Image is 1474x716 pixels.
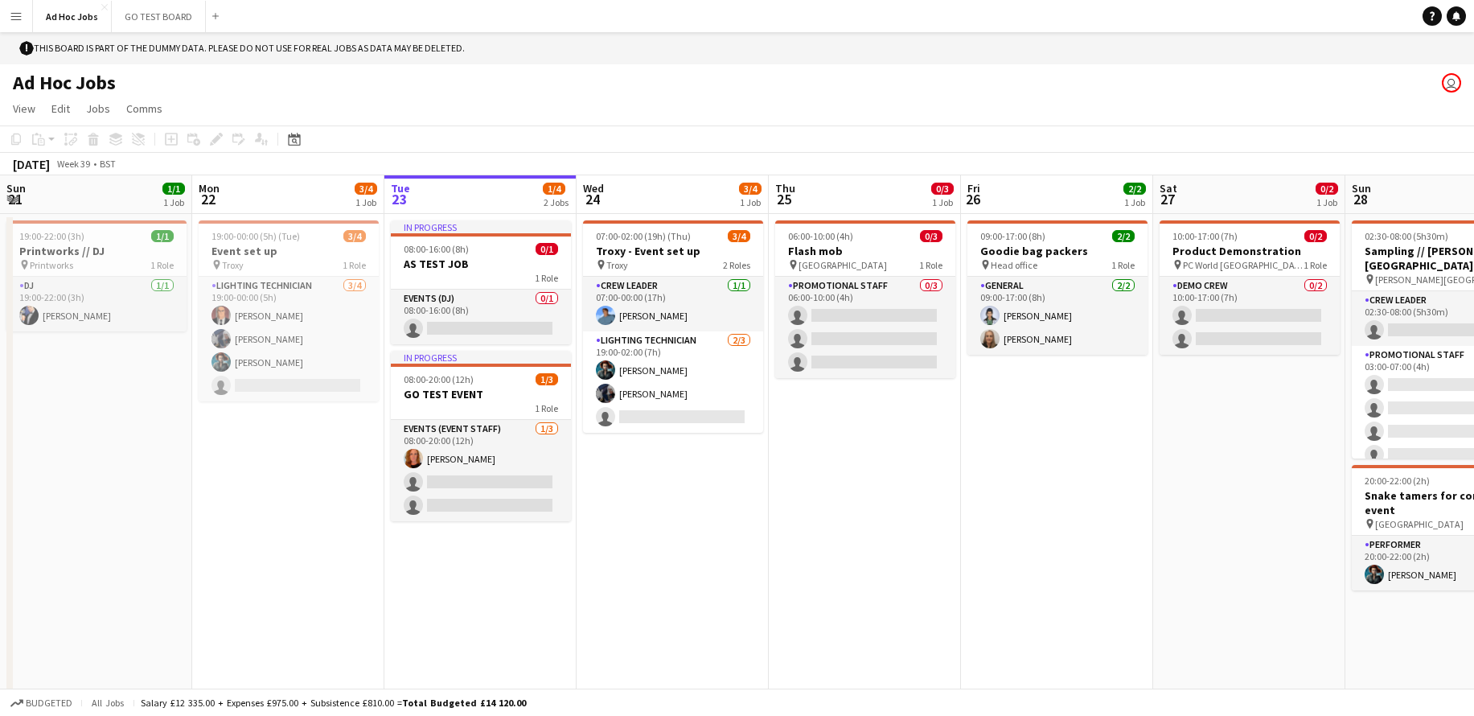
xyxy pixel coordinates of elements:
[53,158,93,170] span: Week 39
[1160,220,1340,355] app-job-card: 10:00-17:00 (7h)0/2Product Demonstration PC World [GEOGRAPHIC_DATA]1 RoleDemo crew0/210:00-17:00 ...
[391,387,571,401] h3: GO TEST EVENT
[88,697,127,709] span: All jobs
[6,98,42,119] a: View
[112,1,206,32] button: GO TEST BOARD
[391,220,571,233] div: In progress
[1352,181,1371,195] span: Sun
[1316,196,1337,208] div: 1 Job
[920,230,942,242] span: 0/3
[775,220,955,378] app-job-card: 06:00-10:00 (4h)0/3Flash mob [GEOGRAPHIC_DATA]1 RolePromotional Staff0/306:00-10:00 (4h)
[13,156,50,172] div: [DATE]
[536,373,558,385] span: 1/3
[33,1,112,32] button: Ad Hoc Jobs
[739,183,762,195] span: 3/4
[931,183,954,195] span: 0/3
[26,697,72,709] span: Budgeted
[6,220,187,331] app-job-card: 19:00-22:00 (3h)1/1Printworks // DJ Printworks1 RoleDJ1/119:00-22:00 (3h)[PERSON_NAME]
[388,190,410,208] span: 23
[404,243,469,255] span: 08:00-16:00 (8h)
[1160,181,1177,195] span: Sat
[773,190,795,208] span: 25
[932,196,953,208] div: 1 Job
[1123,183,1146,195] span: 2/2
[19,41,34,56] span: !
[967,244,1148,258] h3: Goodie bag packers
[980,230,1045,242] span: 09:00-17:00 (8h)
[30,259,73,271] span: Printworks
[6,244,187,258] h3: Printworks // DJ
[13,71,116,95] h1: Ad Hoc Jobs
[86,101,110,116] span: Jobs
[1375,518,1464,530] span: [GEOGRAPHIC_DATA]
[583,220,763,433] app-job-card: 07:00-02:00 (19h) (Thu)3/4Troxy - Event set up Troxy2 RolesCrew Leader1/107:00-00:00 (17h)[PERSON...
[6,277,187,331] app-card-role: DJ1/119:00-22:00 (3h)[PERSON_NAME]
[583,277,763,331] app-card-role: Crew Leader1/107:00-00:00 (17h)[PERSON_NAME]
[967,181,980,195] span: Fri
[788,230,853,242] span: 06:00-10:00 (4h)
[199,181,220,195] span: Mon
[391,290,571,344] app-card-role: Events (DJ)0/108:00-16:00 (8h)
[535,402,558,414] span: 1 Role
[967,220,1148,355] div: 09:00-17:00 (8h)2/2Goodie bag packers Head office1 RoleGeneral2/209:00-17:00 (8h)[PERSON_NAME][PE...
[1160,244,1340,258] h3: Product Demonstration
[8,694,75,712] button: Budgeted
[100,158,116,170] div: BST
[126,101,162,116] span: Comms
[1160,277,1340,355] app-card-role: Demo crew0/210:00-17:00 (7h)
[391,257,571,271] h3: AS TEST JOB
[543,183,565,195] span: 1/4
[151,230,174,242] span: 1/1
[1111,259,1135,271] span: 1 Role
[391,351,571,364] div: In progress
[1157,190,1177,208] span: 27
[211,230,300,242] span: 19:00-00:00 (5h) (Tue)
[723,259,750,271] span: 2 Roles
[919,259,942,271] span: 1 Role
[13,101,35,116] span: View
[6,181,26,195] span: Sun
[1172,230,1238,242] span: 10:00-17:00 (7h)
[1183,259,1304,271] span: PC World [GEOGRAPHIC_DATA]
[222,259,244,271] span: Troxy
[536,243,558,255] span: 0/1
[196,190,220,208] span: 22
[1304,259,1327,271] span: 1 Role
[141,697,526,709] div: Salary £12 335.00 + Expenses £975.00 + Subsistence £810.00 =
[775,277,955,378] app-card-role: Promotional Staff0/306:00-10:00 (4h)
[391,351,571,521] app-job-card: In progress08:00-20:00 (12h)1/3GO TEST EVENT1 RoleEvents (Event Staff)1/308:00-20:00 (12h)[PERSON...
[1365,475,1430,487] span: 20:00-22:00 (2h)
[343,230,366,242] span: 3/4
[583,331,763,433] app-card-role: Lighting technician2/319:00-02:00 (7h)[PERSON_NAME][PERSON_NAME]
[4,190,26,208] span: 21
[199,244,379,258] h3: Event set up
[1349,190,1371,208] span: 28
[606,259,628,271] span: Troxy
[120,98,169,119] a: Comms
[583,244,763,258] h3: Troxy - Event set up
[535,272,558,284] span: 1 Role
[799,259,887,271] span: [GEOGRAPHIC_DATA]
[404,373,474,385] span: 08:00-20:00 (12h)
[967,277,1148,355] app-card-role: General2/209:00-17:00 (8h)[PERSON_NAME][PERSON_NAME]
[1124,196,1145,208] div: 1 Job
[199,220,379,401] app-job-card: 19:00-00:00 (5h) (Tue)3/4Event set up Troxy1 RoleLighting technician3/419:00-00:00 (5h)[PERSON_NA...
[581,190,604,208] span: 24
[775,181,795,195] span: Thu
[199,277,379,401] app-card-role: Lighting technician3/419:00-00:00 (5h)[PERSON_NAME][PERSON_NAME][PERSON_NAME]
[596,230,691,242] span: 07:00-02:00 (19h) (Thu)
[1304,230,1327,242] span: 0/2
[775,244,955,258] h3: Flash mob
[1442,73,1461,93] app-user-avatar: Kelly Munce
[163,196,184,208] div: 1 Job
[391,181,410,195] span: Tue
[391,220,571,344] app-job-card: In progress08:00-16:00 (8h)0/1AS TEST JOB1 RoleEvents (DJ)0/108:00-16:00 (8h)
[1316,183,1338,195] span: 0/2
[45,98,76,119] a: Edit
[355,183,377,195] span: 3/4
[991,259,1037,271] span: Head office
